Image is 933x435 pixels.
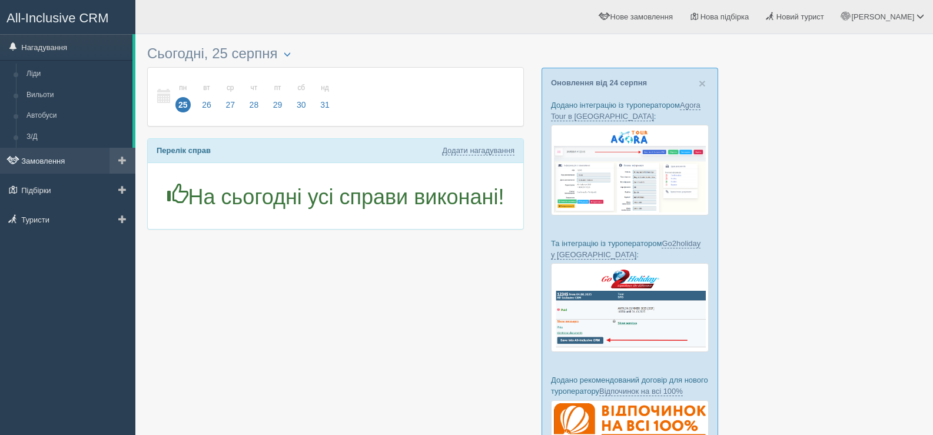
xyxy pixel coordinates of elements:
[317,83,333,93] small: нд
[243,77,265,117] a: чт 28
[223,97,238,112] span: 27
[551,263,709,352] img: go2holiday-bookings-crm-for-travel-agency.png
[610,12,673,21] span: Нове замовлення
[551,374,709,397] p: Додано рекомендований договір для нового туроператору
[294,97,309,112] span: 30
[551,78,647,87] a: Оновлення від 24 серпня
[551,99,709,122] p: Додано інтеграцію із туроператором :
[175,83,191,93] small: пн
[219,77,241,117] a: ср 27
[175,97,191,112] span: 25
[199,97,214,112] span: 26
[267,77,289,117] a: пт 29
[290,77,313,117] a: сб 30
[195,77,218,117] a: вт 26
[314,77,333,117] a: нд 31
[21,105,132,127] a: Автобуси
[294,83,309,93] small: сб
[157,146,211,155] b: Перелік справ
[172,77,194,117] a: пн 25
[147,46,524,61] h3: Сьогодні, 25 серпня
[599,387,683,396] a: Відпочинок на всі 100%
[442,146,514,155] a: Додати нагадування
[851,12,914,21] span: [PERSON_NAME]
[699,77,706,90] span: ×
[317,97,333,112] span: 31
[270,83,285,93] small: пт
[223,83,238,93] small: ср
[551,238,709,260] p: Та інтеграцію із туроператором :
[247,97,262,112] span: 28
[199,83,214,93] small: вт
[1,1,135,33] a: All-Inclusive CRM
[21,85,132,106] a: Вильоти
[157,184,514,209] h1: На сьогодні усі справи виконані!
[21,64,132,85] a: Ліди
[699,77,706,89] button: Close
[247,83,262,93] small: чт
[551,125,709,215] img: agora-tour-%D0%B7%D0%B0%D1%8F%D0%B2%D0%BA%D0%B8-%D1%81%D1%80%D0%BC-%D0%B4%D0%BB%D1%8F-%D1%82%D1%8...
[21,127,132,148] a: З/Д
[776,12,824,21] span: Новий турист
[700,12,749,21] span: Нова підбірка
[551,101,700,121] a: Agora Tour в [GEOGRAPHIC_DATA]
[6,11,109,25] span: All-Inclusive CRM
[270,97,285,112] span: 29
[551,239,700,260] a: Go2holiday у [GEOGRAPHIC_DATA]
